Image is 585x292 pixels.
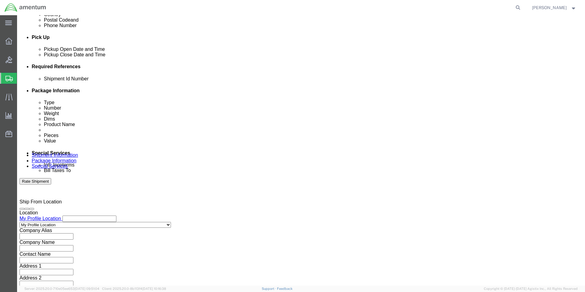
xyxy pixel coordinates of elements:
[277,287,292,290] a: Feedback
[24,287,99,290] span: Server: 2025.20.0-710e05ee653
[262,287,277,290] a: Support
[484,286,578,291] span: Copyright © [DATE]-[DATE] Agistix Inc., All Rights Reserved
[532,4,567,11] span: Steven Sanchez
[102,287,166,290] span: Client: 2025.20.0-8b113f4
[532,4,577,11] button: [PERSON_NAME]
[4,3,46,12] img: logo
[142,287,166,290] span: [DATE] 10:16:38
[17,15,585,286] iframe: FS Legacy Container
[75,287,99,290] span: [DATE] 09:51:04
